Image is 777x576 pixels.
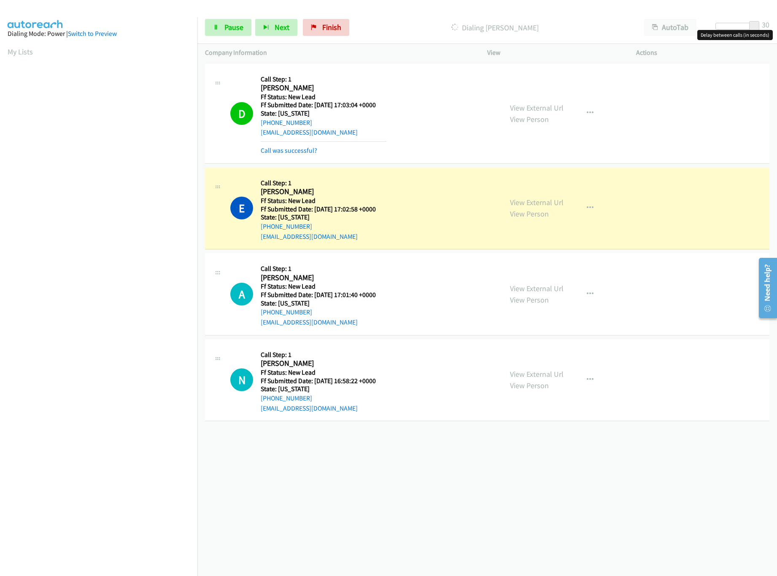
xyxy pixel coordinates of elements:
div: Delay between calls (in seconds) [697,30,773,40]
div: 30 [762,19,769,30]
h1: D [230,102,253,125]
h5: State: [US_STATE] [261,299,386,308]
div: The call is yet to be attempted [230,368,253,391]
h5: Ff Submitted Date: [DATE] 17:02:58 +0000 [261,205,386,214]
a: [EMAIL_ADDRESS][DOMAIN_NAME] [261,318,358,326]
h5: Call Step: 1 [261,265,386,273]
a: Finish [303,19,349,36]
a: View External Url [510,197,564,207]
h5: Ff Submitted Date: [DATE] 17:03:04 +0000 [261,101,386,109]
h5: State: [US_STATE] [261,109,386,118]
p: Company Information [205,48,472,58]
h1: N [230,368,253,391]
a: [PHONE_NUMBER] [261,394,312,402]
a: View External Url [510,284,564,293]
div: Dialing Mode: Power | [8,29,190,39]
button: AutoTab [644,19,696,36]
h5: Call Step: 1 [261,351,386,359]
span: Next [275,22,289,32]
h5: Ff Status: New Lead [261,197,386,205]
p: Actions [636,48,770,58]
h5: State: [US_STATE] [261,213,386,222]
a: View External Url [510,103,564,113]
p: View [487,48,621,58]
a: [EMAIL_ADDRESS][DOMAIN_NAME] [261,404,358,412]
h5: Ff Status: New Lead [261,93,386,101]
a: View Person [510,295,549,305]
button: Next [255,19,297,36]
h5: Ff Submitted Date: [DATE] 16:58:22 +0000 [261,377,386,385]
a: [PHONE_NUMBER] [261,222,312,230]
span: Pause [224,22,243,32]
a: [EMAIL_ADDRESS][DOMAIN_NAME] [261,233,358,241]
h2: [PERSON_NAME] [261,359,386,368]
a: Pause [205,19,251,36]
h5: Call Step: 1 [261,75,386,84]
h5: Ff Status: New Lead [261,282,386,291]
p: Dialing [PERSON_NAME] [361,22,629,33]
a: View External Url [510,369,564,379]
iframe: Dialpad [8,65,197,466]
h2: [PERSON_NAME] [261,83,386,93]
a: [EMAIL_ADDRESS][DOMAIN_NAME] [261,128,358,136]
h2: [PERSON_NAME] [261,187,386,197]
h2: [PERSON_NAME] [261,273,386,283]
span: Finish [322,22,341,32]
a: My Lists [8,47,33,57]
a: Call was successful? [261,146,317,154]
h5: Ff Status: New Lead [261,368,386,377]
h5: State: [US_STATE] [261,385,386,393]
a: View Person [510,381,549,390]
h1: A [230,283,253,306]
a: View Person [510,209,549,219]
h1: E [230,197,253,219]
a: [PHONE_NUMBER] [261,308,312,316]
a: View Person [510,114,549,124]
iframe: Resource Center [753,254,777,322]
div: The call is yet to be attempted [230,283,253,306]
a: [PHONE_NUMBER] [261,119,312,127]
h5: Call Step: 1 [261,179,386,187]
a: Switch to Preview [68,30,117,38]
h5: Ff Submitted Date: [DATE] 17:01:40 +0000 [261,291,386,299]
